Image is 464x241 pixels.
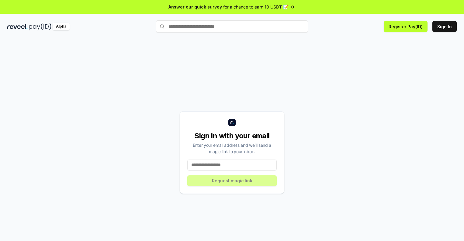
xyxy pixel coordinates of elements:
button: Sign In [432,21,457,32]
div: Sign in with your email [187,131,277,141]
img: logo_small [228,119,236,126]
img: pay_id [29,23,51,30]
span: Answer our quick survey [168,4,222,10]
button: Register Pay(ID) [384,21,428,32]
span: for a chance to earn 10 USDT 📝 [223,4,288,10]
div: Enter your email address and we’ll send a magic link to your inbox. [187,142,277,155]
img: reveel_dark [7,23,28,30]
div: Alpha [53,23,70,30]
